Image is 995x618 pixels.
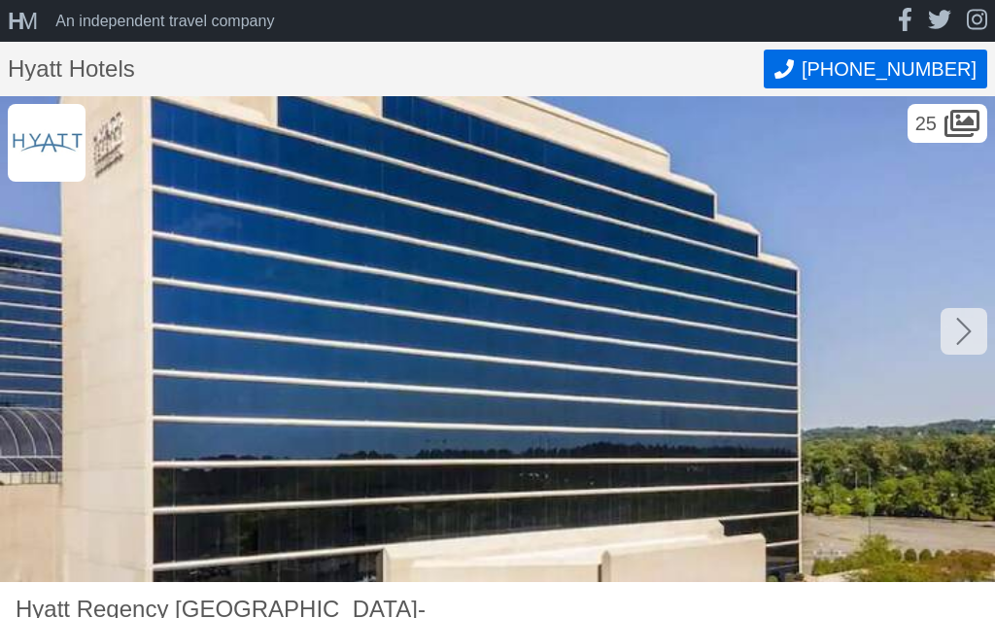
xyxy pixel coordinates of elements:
[18,8,32,34] span: M
[8,8,18,34] span: H
[8,104,86,182] img: Hyatt Hotels
[802,58,977,81] span: [PHONE_NUMBER]
[8,57,764,81] h1: Hyatt Hotels
[898,8,912,34] a: facebook
[967,8,987,34] a: instagram
[928,8,951,34] a: twitter
[55,14,274,29] div: An independent travel company
[8,10,48,33] a: HM
[908,104,987,143] div: 25
[764,50,987,88] button: Call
